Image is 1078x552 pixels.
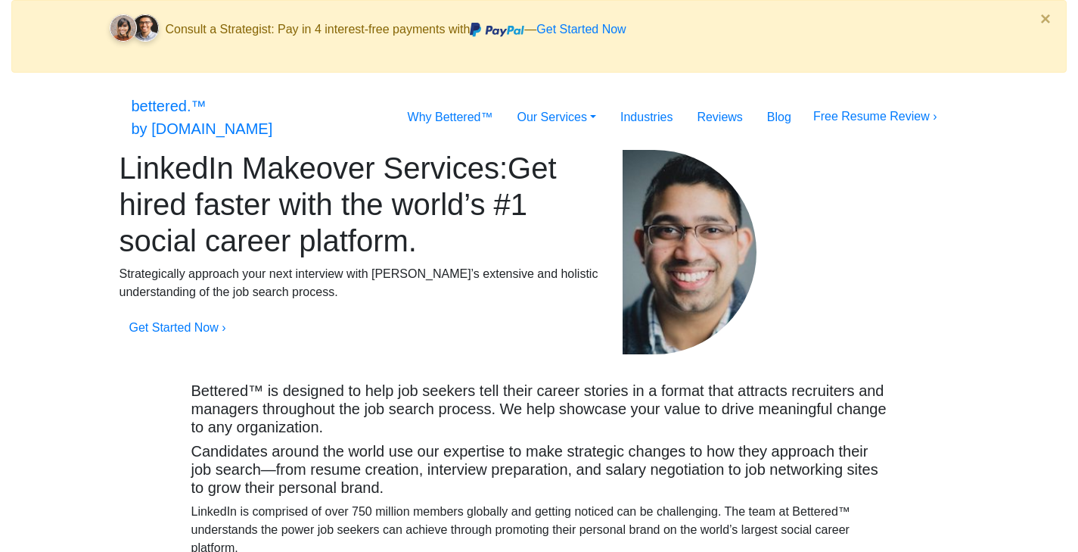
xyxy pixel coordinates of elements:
a: Get Started Now [536,23,626,36]
button: Free Resume Review › [803,102,947,131]
p: Strategically approach your next interview with [PERSON_NAME]’s extensive and holistic understand... [120,265,600,301]
img: client-faces.svg [103,10,166,51]
button: Close [1025,1,1066,37]
a: Free Resume Review › [813,110,937,123]
img: employers-five.svg [120,354,653,382]
span: LinkedIn Makeover Services: [120,151,508,185]
img: paypal.svg [470,23,524,37]
a: Blog [755,102,803,133]
a: bettered.™by [DOMAIN_NAME] [132,91,273,144]
span: × [1040,8,1051,29]
h5: Bettered™ is designed to help job seekers tell their career stories in a format that attracts rec... [191,382,887,436]
span: by [DOMAIN_NAME] [132,120,273,137]
img: linkedin-makeover-hero.svg [623,150,756,354]
a: Reviews [685,102,754,133]
a: Why Bettered™ [396,102,505,133]
a: Our Services [505,102,608,133]
a: Get Started Now › [129,321,226,334]
span: Consult a Strategist: Pay in 4 interest-free payments with — [166,23,626,36]
a: Industries [608,102,685,133]
h1: Get hired faster with the world’s #1 social career platform. [120,150,600,259]
h5: Candidates around the world use our expertise to make strategic changes to how they approach thei... [191,442,887,497]
button: Get Started Now › [120,313,236,342]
